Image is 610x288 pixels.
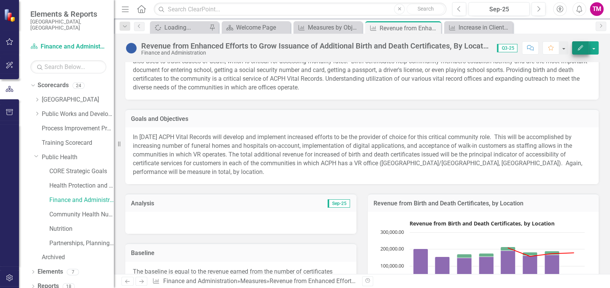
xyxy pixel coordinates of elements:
[328,199,350,208] span: Sep-25
[164,23,207,32] div: Loading...
[131,200,241,207] h3: Analysis
[500,247,515,251] path: Q1-25, 21,612. Revenue from Altura Certificates Issued.
[374,200,593,207] h3: Revenue from Birth and Death Certificates, by Location
[295,23,360,32] a: Measures by Objective
[49,210,114,219] a: Community Health Nursing
[42,110,114,119] a: Public Works and Development
[224,23,288,32] a: Welcome Page
[30,42,106,51] a: Finance and Administration
[38,81,69,90] a: Scorecards
[457,254,471,258] path: Q3-24, 21,980. Revenue from Altura Certificates Issued.
[590,2,604,16] button: TM
[133,49,591,92] p: Death certificates serve an essential legal purpose in [GEOGRAPHIC_DATA] as they allow families t...
[30,19,106,31] small: [GEOGRAPHIC_DATA], [GEOGRAPHIC_DATA]
[270,277,548,285] div: Revenue from Enhanced Efforts to Grow Issuance of Additional Birth and Death Certificates, By Loc...
[49,239,114,248] a: Partnerships, Planning, and Community Health Promotions
[410,220,555,227] text: Revenue from Birth and Death Certificates, by Location
[30,60,106,74] input: Search Below...
[154,3,446,16] input: Search ClearPoint...
[471,5,527,14] div: Sep-25
[49,182,114,190] a: Health Protection and Response
[497,44,517,52] span: Q3-25
[152,23,207,32] a: Loading...
[413,232,574,283] g: Revenue from Willow Certificates Issued, series 3 of 3. Bar series with 8 bars.
[479,254,493,257] path: Q4-24, 19,534. Revenue from Altura Certificates Issued.
[435,257,449,283] path: Q2-24, 155,104. Revenue from Willow Certificates Issued.
[380,23,439,33] div: Revenue from Enhanced Efforts to Grow Issuance of Additional Birth and Death Certificates, By Loc...
[457,258,471,283] path: Q3-24, 148,171. Revenue from Willow Certificates Issued.
[500,251,515,283] path: Q1-25, 191,879. Revenue from Willow Certificates Issued.
[42,253,114,262] a: Archived
[407,4,444,14] button: Search
[459,23,511,32] div: Increase in Clients on Account and Related Revenue
[522,256,537,283] path: Q2-25, 162,590. Revenue from Willow Certificates Issued.
[141,50,489,56] div: Finance and Administration
[380,262,404,269] text: 100,000.00
[152,277,356,286] div: » »
[163,277,237,285] a: Finance and Administration
[133,133,591,176] p: In [DATE] ACPH Vital Records will develop and implement increased efforts to be the provider of c...
[131,116,593,122] h3: Goals and Objectives
[131,250,351,257] h3: Baseline
[544,255,559,283] path: Q3-25, 166,509. Revenue from Willow Certificates Issued.
[49,196,114,205] a: Finance and Administration
[73,82,85,89] div: 24
[42,139,114,147] a: Training Scorecard
[3,8,17,22] img: ClearPoint Strategy
[42,95,114,104] a: [GEOGRAPHIC_DATA]
[413,249,428,283] path: Q1-24, 203,630. Revenue from Willow Certificates Issued.
[418,6,434,12] span: Search
[38,268,63,276] a: Elements
[30,9,106,19] span: Elements & Reports
[42,124,114,133] a: Process Improvement Program
[125,42,137,54] img: Baselining
[380,229,404,235] text: 300,000.00
[468,2,530,16] button: Sep-25
[380,245,404,252] text: 200,000.00
[236,23,288,32] div: Welcome Page
[67,269,79,275] div: 7
[141,42,489,50] div: Revenue from Enhanced Efforts to Grow Issuance of Additional Birth and Death Certificates, By Loc...
[49,167,114,176] a: CORE Strategic Goals
[42,153,114,162] a: Public Health
[49,225,114,233] a: Nutrition
[446,23,511,32] a: Increase in Clients on Account and Related Revenue
[479,257,493,283] path: Q4-24, 155,994. Revenue from Willow Certificates Issued.
[240,277,266,285] a: Measures
[308,23,360,32] div: Measures by Objective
